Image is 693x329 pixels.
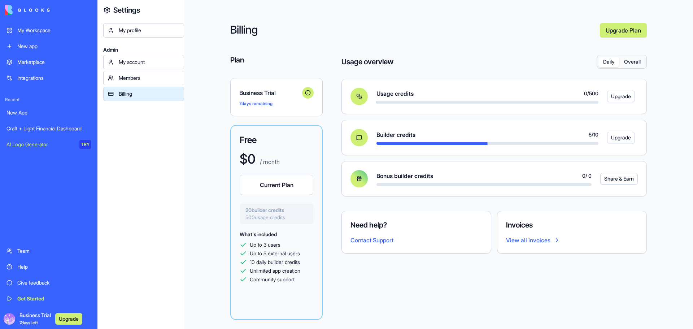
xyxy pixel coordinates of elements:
div: My account [119,59,179,66]
a: Help [2,260,95,274]
div: Get Started [17,295,91,302]
a: Integrations [2,71,95,85]
div: Integrations [17,74,91,82]
span: Usage credits [376,89,414,98]
button: Share & Earn [600,173,638,185]
button: Upgrade [607,91,635,102]
h1: $ 0 [240,152,256,166]
span: 5 / 10 [589,131,598,138]
span: Up to 3 users [250,241,280,248]
span: Builder credits [376,130,415,139]
h4: Need help? [350,220,482,230]
a: New app [2,39,95,53]
a: Members [103,71,184,85]
span: Bonus builder credits [376,172,433,180]
h4: Plan [230,55,323,65]
span: 500 usage credits [245,214,308,221]
div: My Workspace [17,27,91,34]
button: Current Plan [240,175,313,195]
button: Contact Support [350,236,393,244]
a: New App [2,105,95,120]
a: AI Logo GeneratorTRY [2,137,95,152]
div: Marketplace [17,59,91,66]
a: Upgrade [607,132,629,143]
img: logo [5,5,50,15]
a: Free$0 / monthCurrent Plan20builder credits500usage creditsWhat's includedUp to 3 usersUp to 5 ex... [230,125,323,320]
span: Business Trial [239,88,299,97]
h3: Free [240,134,313,146]
span: 0 / 500 [584,90,598,97]
span: Community support [250,276,295,283]
span: 10 daily builder credits [250,259,300,266]
span: Recent [2,97,95,103]
a: Team [2,244,95,258]
img: ACg8ocK7tC6GmUTa3wYSindAyRLtnC5UahbIIijpwl7Jo_uOzWMSvt0=s96-c [4,313,15,325]
div: AI Logo Generator [6,141,74,148]
a: Upgrade [607,91,629,102]
div: Members [119,74,179,82]
span: 7 days left [19,320,38,325]
a: Get Started [2,291,95,306]
button: Upgrade [607,132,635,143]
span: 0 / 0 [582,172,592,179]
a: My Workspace [2,23,95,38]
span: Admin [103,46,184,53]
a: Marketplace [2,55,95,69]
button: Daily [598,57,619,67]
a: Billing [103,87,184,101]
div: Billing [119,90,179,98]
button: Overall [619,57,645,67]
h2: Billing [230,23,594,38]
div: My profile [119,27,179,34]
h4: Usage overview [341,57,393,67]
span: Up to 5 external users [250,250,300,257]
a: My profile [103,23,184,38]
a: Give feedback [2,276,95,290]
div: Craft + Light Financial Dashboard [6,125,91,132]
span: 20 builder credits [245,207,308,214]
span: Unlimited app creation [250,267,300,274]
span: Business Trial [19,312,51,326]
a: Craft + Light Financial Dashboard [2,121,95,136]
div: Help [17,263,91,270]
p: / month [258,157,280,166]
div: New App [6,109,91,116]
span: What's included [240,231,277,237]
div: Team [17,247,91,255]
a: My account [103,55,184,69]
h4: Invoices [506,220,638,230]
div: TRY [79,140,91,149]
a: Upgrade Plan [600,23,647,38]
h4: Settings [113,5,140,15]
button: Upgrade [55,313,82,325]
div: Give feedback [17,279,91,286]
a: View all invoices [506,236,638,244]
div: New app [17,43,91,50]
span: 7 days remaining [239,101,273,106]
